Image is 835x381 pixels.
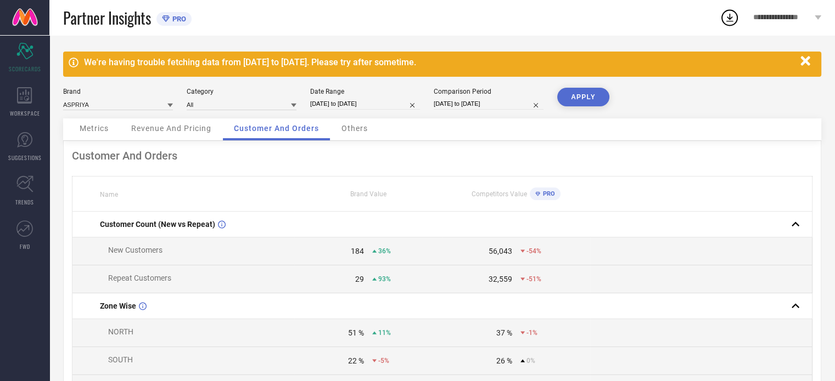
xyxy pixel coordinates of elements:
span: Partner Insights [63,7,151,29]
div: 26 % [496,356,512,365]
div: Customer And Orders [72,149,812,162]
span: New Customers [108,246,162,254]
div: Date Range [310,88,420,95]
div: We're having trouble fetching data from [DATE] to [DATE]. Please try after sometime. [84,57,795,67]
div: 51 % [348,328,364,337]
span: TRENDS [15,198,34,206]
span: Zone Wise [100,302,136,310]
span: PRO [170,15,186,23]
div: 32,559 [489,275,512,283]
div: 37 % [496,328,512,337]
span: Competitors Value [472,190,527,198]
span: -54% [526,247,541,255]
span: Customer And Orders [234,124,319,133]
span: -1% [526,329,537,337]
div: Open download list [720,8,739,27]
div: 184 [351,247,364,255]
input: Select comparison period [434,98,543,110]
div: Brand [63,88,173,95]
input: Select date range [310,98,420,110]
span: Repeat Customers [108,274,171,282]
span: SOUTH [108,355,133,364]
span: Revenue And Pricing [131,124,211,133]
div: 56,043 [489,247,512,255]
span: FWD [20,242,30,251]
span: Name [100,191,118,198]
div: Comparison Period [434,88,543,95]
span: PRO [540,190,555,197]
div: Category [187,88,296,95]
span: Metrics [80,124,109,133]
span: SCORECARDS [9,65,41,73]
span: SUGGESTIONS [8,153,42,162]
span: 36% [378,247,391,255]
div: 29 [355,275,364,283]
span: NORTH [108,327,133,336]
span: 93% [378,275,391,283]
span: -51% [526,275,541,283]
span: 0% [526,357,535,365]
button: APPLY [557,88,609,106]
span: -5% [378,357,389,365]
span: Others [341,124,368,133]
span: Brand Value [350,190,386,198]
span: WORKSPACE [10,109,40,117]
span: Customer Count (New vs Repeat) [100,220,215,229]
span: 11% [378,329,391,337]
div: 22 % [348,356,364,365]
